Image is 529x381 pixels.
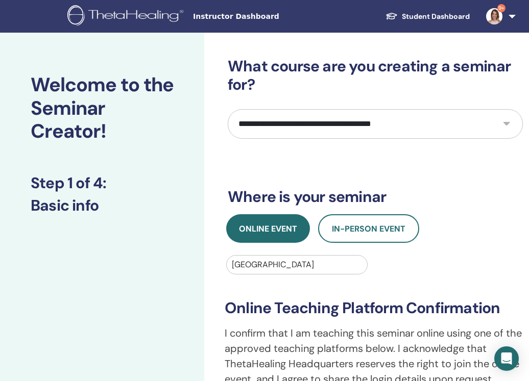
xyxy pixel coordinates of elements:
[228,57,523,94] h3: What course are you creating a seminar for?
[193,11,346,22] span: Instructor Dashboard
[228,188,523,206] h3: Where is your seminar
[494,346,519,371] div: Open Intercom Messenger
[386,12,398,20] img: graduation-cap-white.svg
[31,196,174,215] h3: Basic info
[67,5,187,28] img: logo.png
[318,214,419,243] button: In-Person Event
[31,174,174,192] h3: Step 1 of 4 :
[497,4,506,12] span: 9+
[31,73,174,143] h2: Welcome to the Seminar Creator!
[332,223,405,234] span: In-Person Event
[226,214,310,243] button: Online Event
[486,8,502,24] img: default.jpg
[239,223,297,234] span: Online Event
[377,7,478,26] a: Student Dashboard
[225,299,526,317] h3: Online Teaching Platform Confirmation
